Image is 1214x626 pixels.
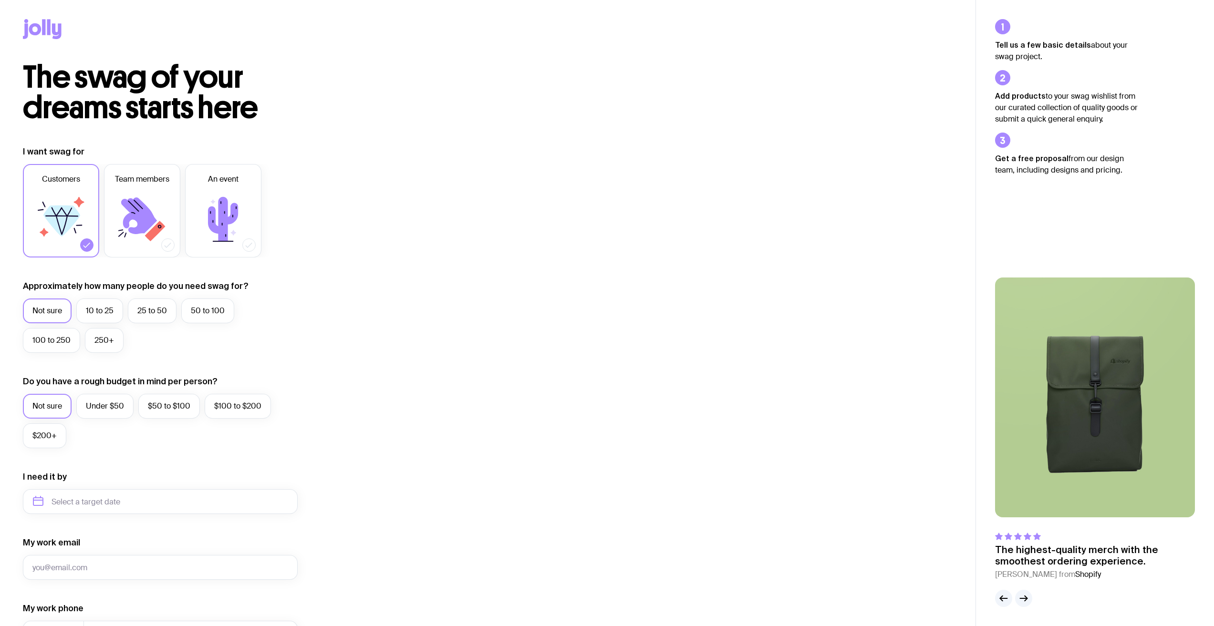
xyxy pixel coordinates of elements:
label: 50 to 100 [181,298,234,323]
strong: Add products [995,92,1046,100]
label: $100 to $200 [205,394,271,419]
p: The highest-quality merch with the smoothest ordering experience. [995,544,1195,567]
label: My work phone [23,603,83,614]
label: $200+ [23,423,66,448]
span: Team members [115,174,169,185]
label: 100 to 250 [23,328,80,353]
label: 10 to 25 [76,298,123,323]
span: An event [208,174,239,185]
label: My work email [23,537,80,548]
label: 250+ [85,328,124,353]
label: $50 to $100 [138,394,200,419]
span: Customers [42,174,80,185]
p: to your swag wishlist from our curated collection of quality goods or submit a quick general enqu... [995,90,1138,125]
label: I want swag for [23,146,84,157]
cite: [PERSON_NAME] from [995,569,1195,580]
label: 25 to 50 [128,298,176,323]
label: Not sure [23,298,72,323]
p: from our design team, including designs and pricing. [995,153,1138,176]
span: The swag of your dreams starts here [23,58,258,126]
input: you@email.com [23,555,298,580]
span: Shopify [1075,569,1101,579]
strong: Get a free proposal [995,154,1069,163]
input: Select a target date [23,489,298,514]
label: Not sure [23,394,72,419]
strong: Tell us a few basic details [995,41,1091,49]
label: Approximately how many people do you need swag for? [23,280,249,292]
label: I need it by [23,471,67,482]
p: about your swag project. [995,39,1138,62]
label: Do you have a rough budget in mind per person? [23,376,218,387]
label: Under $50 [76,394,134,419]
